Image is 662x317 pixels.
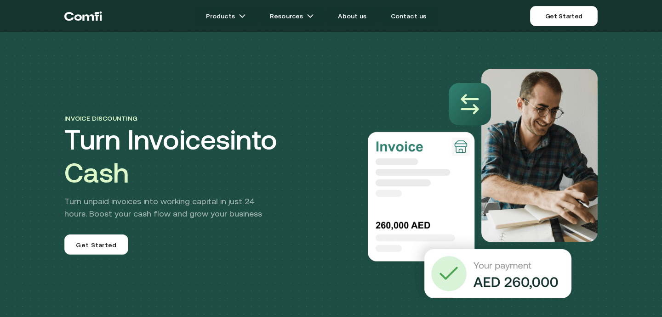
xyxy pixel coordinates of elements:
[64,123,331,189] h1: Turn Invoices into
[380,7,438,25] a: Contact us
[368,69,598,298] img: Invoice Discounting
[64,2,102,30] a: Return to the top of the Comfi home page
[259,7,325,25] a: Resourcesarrow icons
[530,6,598,26] a: Get Started
[64,157,129,189] span: Cash
[195,7,257,25] a: Productsarrow icons
[327,7,377,25] a: About us
[307,12,314,20] img: arrow icons
[64,234,128,255] a: Get Started
[76,240,116,251] span: Get Started
[64,115,137,122] span: Invoice discounting
[239,12,246,20] img: arrow icons
[64,195,278,220] p: Turn unpaid invoices into working capital in just 24 hours. Boost your cash flow and grow your bu...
